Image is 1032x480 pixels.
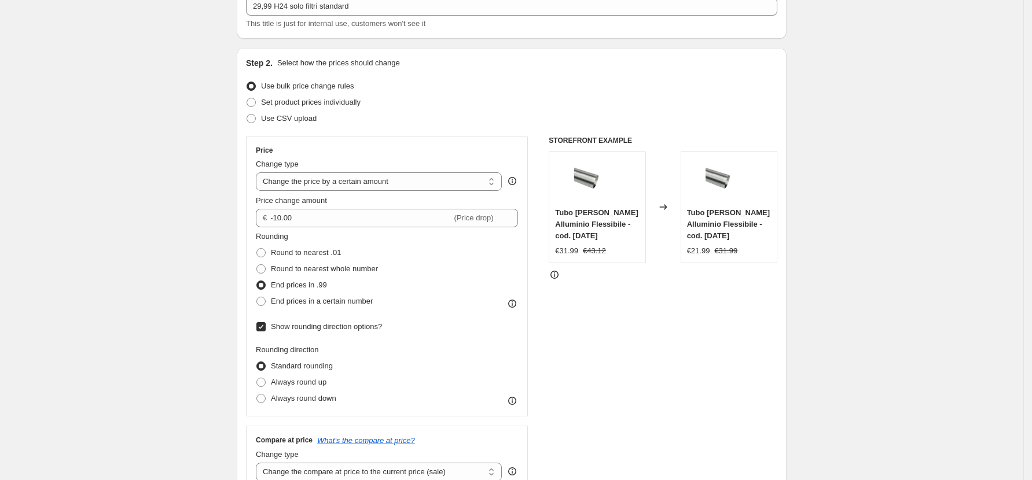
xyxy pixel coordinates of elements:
span: Round to nearest whole number [271,264,378,273]
strike: €43.12 [583,245,606,257]
h3: Compare at price [256,435,313,445]
h2: Step 2. [246,57,273,69]
div: €31.99 [555,245,578,257]
img: tubo-rotondo-alluminio-flessibile-l3000-o150-cod-1052ad_80x.png [574,157,620,204]
button: What's the compare at price? [317,436,415,445]
div: help [506,175,518,187]
span: € [263,213,267,222]
span: Use bulk price change rules [261,82,354,90]
p: Select how the prices should change [277,57,400,69]
img: tubo-rotondo-alluminio-flessibile-l3000-o150-cod-1052ad_80x.png [706,157,752,204]
h6: STOREFRONT EXAMPLE [549,136,777,145]
span: End prices in a certain number [271,297,373,305]
span: Tubo [PERSON_NAME] Alluminio Flessibile - cod. [DATE] [555,208,638,240]
span: Set product prices individually [261,98,361,106]
span: Tubo [PERSON_NAME] Alluminio Flessibile - cod. [DATE] [687,208,770,240]
span: Round to nearest .01 [271,248,341,257]
span: (Price drop) [454,213,494,222]
span: Rounding [256,232,288,241]
span: Show rounding direction options? [271,322,382,331]
span: Always round up [271,378,326,386]
input: -10.00 [270,209,451,227]
span: End prices in .99 [271,280,327,289]
h3: Price [256,146,273,155]
span: Use CSV upload [261,114,317,123]
div: €21.99 [687,245,710,257]
span: Always round down [271,394,336,403]
span: Change type [256,160,299,168]
span: Rounding direction [256,345,318,354]
span: This title is just for internal use, customers won't see it [246,19,425,28]
span: Price change amount [256,196,327,205]
span: Standard rounding [271,361,333,370]
strike: €31.99 [714,245,737,257]
span: Change type [256,450,299,459]
div: help [506,466,518,477]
